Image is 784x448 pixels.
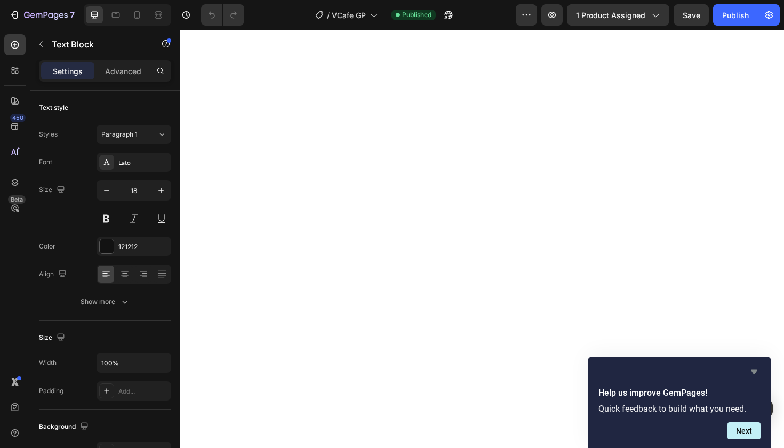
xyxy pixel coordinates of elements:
iframe: Design area [180,30,784,448]
div: Size [39,331,67,345]
div: Undo/Redo [201,4,244,26]
div: Font [39,157,52,167]
input: Auto [97,353,171,372]
div: Help us improve GemPages! [598,365,761,439]
button: Show more [39,292,171,311]
div: Beta [8,195,26,204]
h2: Help us improve GemPages! [598,387,761,399]
p: Advanced [105,66,141,77]
div: Background [39,420,91,434]
div: Styles [39,130,58,139]
span: Published [402,10,431,20]
div: Align [39,267,69,282]
p: Settings [53,66,83,77]
div: Lato [118,158,169,167]
div: 450 [10,114,26,122]
p: Text Block [52,38,142,51]
p: 7 [70,9,75,21]
button: Save [674,4,709,26]
span: / [327,10,330,21]
button: Hide survey [748,365,761,378]
div: Size [39,183,67,197]
button: Publish [713,4,758,26]
span: Paragraph 1 [101,130,138,139]
div: Color [39,242,55,251]
span: 1 product assigned [576,10,645,21]
div: 121212 [118,242,169,252]
button: 1 product assigned [567,4,669,26]
button: 7 [4,4,79,26]
div: Add... [118,387,169,396]
button: Next question [727,422,761,439]
span: VCafe GP [332,10,366,21]
div: Show more [81,297,130,307]
div: Publish [722,10,749,21]
div: Text style [39,103,68,113]
button: Paragraph 1 [97,125,171,144]
div: Padding [39,386,63,396]
div: Width [39,358,57,367]
p: Quick feedback to build what you need. [598,404,761,414]
span: Save [683,11,700,20]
